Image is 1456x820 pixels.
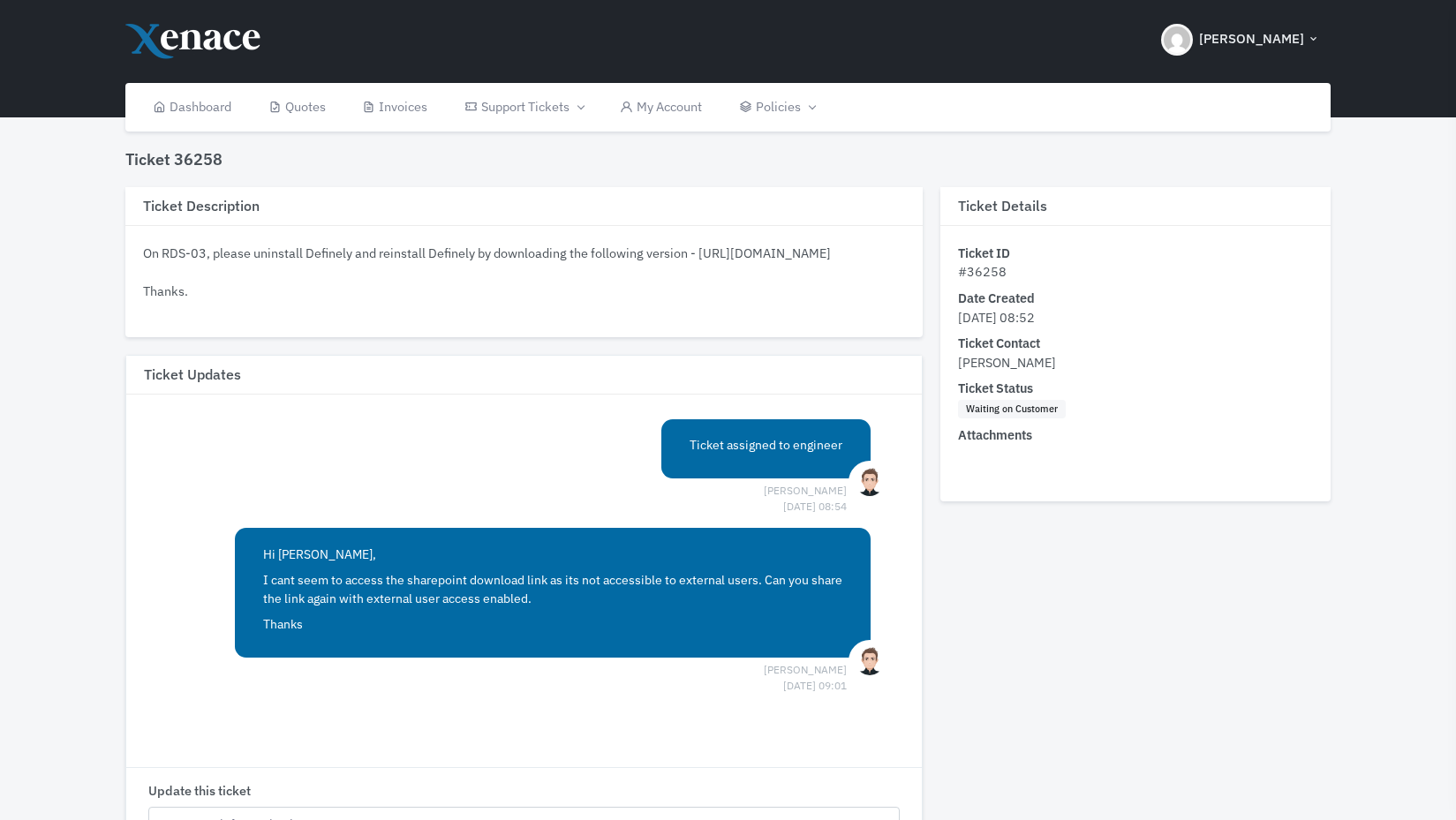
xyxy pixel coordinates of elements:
h3: Ticket Details [940,187,1331,226]
span: Waiting on Customer [958,400,1065,419]
img: Header Avatar [1161,24,1193,56]
dt: Ticket Contact [958,334,1313,353]
p: I cant seem to access the sharepoint download link as its not accessible to external users. Can y... [263,571,842,608]
h3: Ticket Updates [126,356,922,395]
div: On RDS-03, please uninstall Definely and reinstall Definely by downloading the following version ... [143,244,905,301]
p: Ticket assigned to engineer [690,436,842,455]
a: Quotes [250,83,344,132]
span: [PERSON_NAME] [1199,29,1304,49]
a: My Account [601,83,720,132]
dt: Ticket Status [958,379,1313,398]
p: Thanks [263,615,842,634]
h3: Ticket Description [125,187,923,226]
label: Update this ticket [148,781,251,801]
a: Invoices [343,83,446,132]
dt: Date Created [958,289,1313,308]
p: Hi [PERSON_NAME], [263,545,842,564]
h4: Ticket 36258 [125,150,223,169]
span: #36258 [958,263,1007,280]
dt: Ticket ID [958,244,1313,263]
span: [DATE] 08:52 [958,309,1035,326]
span: [PERSON_NAME] [958,354,1056,371]
a: Support Tickets [446,83,601,132]
dt: Attachments [958,425,1313,445]
button: [PERSON_NAME] [1150,9,1331,71]
span: [PERSON_NAME] [DATE] 09:01 [764,662,847,678]
span: [PERSON_NAME] [DATE] 08:54 [764,483,847,499]
a: Policies [720,83,833,132]
a: Dashboard [134,83,250,132]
